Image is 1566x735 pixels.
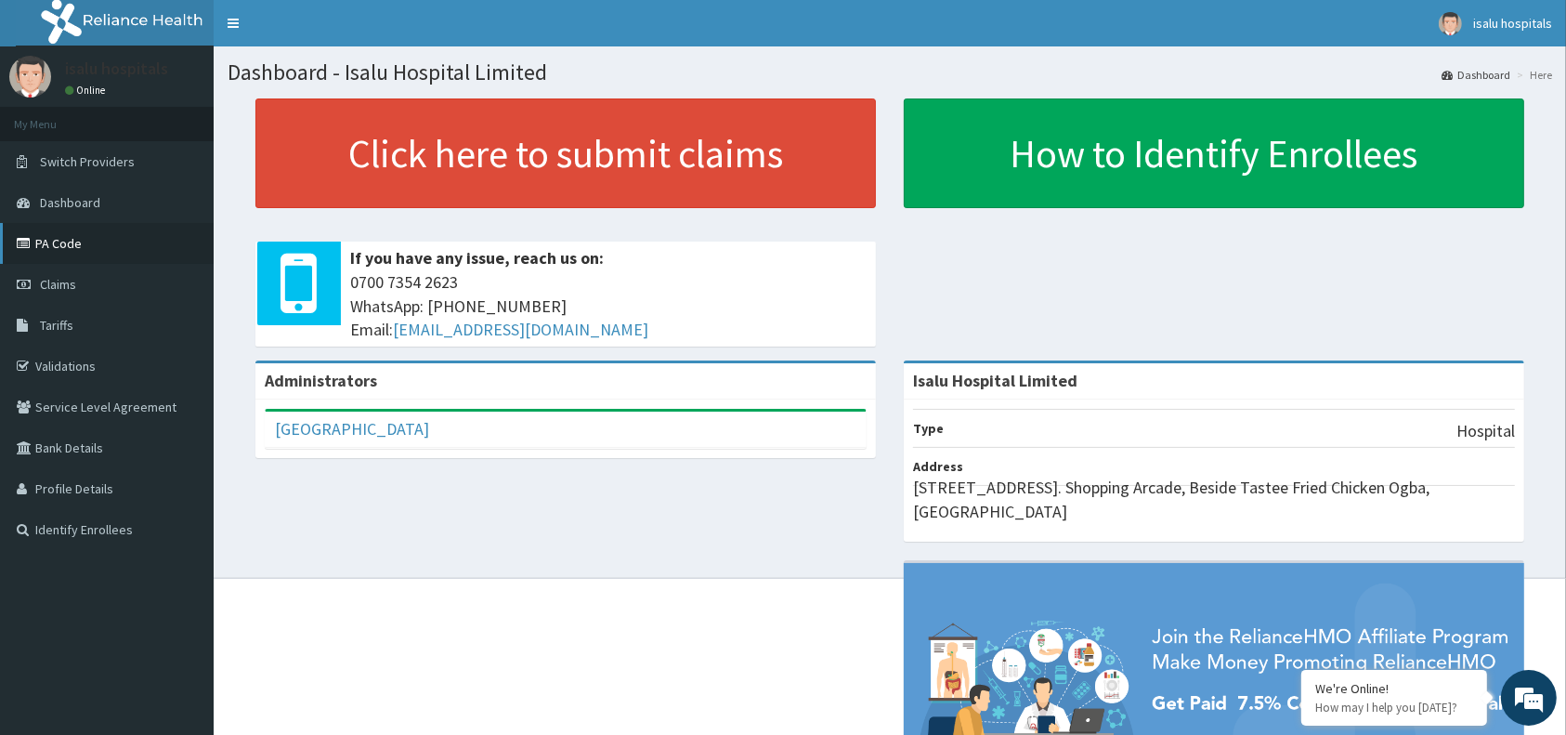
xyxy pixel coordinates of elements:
a: Online [65,84,110,97]
img: User Image [9,56,51,98]
span: Switch Providers [40,153,135,170]
img: User Image [1439,12,1462,35]
span: 0700 7354 2623 WhatsApp: [PHONE_NUMBER] Email: [350,270,867,342]
img: d_794563401_company_1708531726252_794563401 [34,93,75,139]
div: We're Online! [1315,680,1473,697]
a: Click here to submit claims [255,98,876,208]
b: Type [913,420,944,437]
a: [EMAIL_ADDRESS][DOMAIN_NAME] [393,319,648,340]
span: We're online! [108,234,256,422]
div: Chat with us now [97,104,312,128]
b: If you have any issue, reach us on: [350,247,604,269]
p: Hospital [1456,419,1515,443]
textarea: Type your message and hit 'Enter' [9,507,354,572]
span: Tariffs [40,317,73,334]
li: Here [1512,67,1552,83]
a: How to Identify Enrollees [904,98,1524,208]
span: isalu hospitals [1473,15,1552,32]
strong: Isalu Hospital Limited [913,370,1077,391]
b: Address [913,458,963,475]
a: Dashboard [1442,67,1510,83]
div: Minimize live chat window [305,9,349,54]
h1: Dashboard - Isalu Hospital Limited [228,60,1552,85]
p: isalu hospitals [65,60,168,77]
p: How may I help you today? [1315,700,1473,715]
b: Administrators [265,370,377,391]
span: Claims [40,276,76,293]
p: [STREET_ADDRESS]. Shopping Arcade, Beside Tastee Fried Chicken Ogba, [GEOGRAPHIC_DATA] [913,476,1515,523]
span: Dashboard [40,194,100,211]
a: [GEOGRAPHIC_DATA] [275,418,429,440]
